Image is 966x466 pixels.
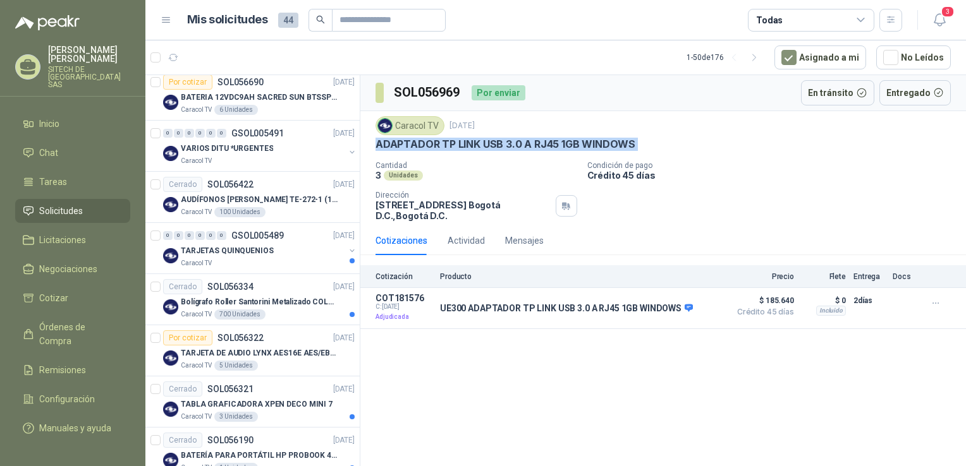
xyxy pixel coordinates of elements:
a: Negociaciones [15,257,130,281]
a: Remisiones [15,358,130,382]
button: En tránsito [801,80,874,105]
p: Caracol TV [181,207,212,217]
span: C: [DATE] [376,303,432,311]
div: 0 [195,231,205,240]
div: 1 - 50 de 176 [687,47,764,68]
p: Caracol TV [181,361,212,371]
img: Logo peakr [15,15,80,30]
p: Bolígrafo Roller Santorini Metalizado COLOR [PERSON_NAME] 1logo [181,296,338,308]
a: CerradoSOL056321[DATE] Company LogoTABLA GRAFICADORA XPEN DECO MINI 7Caracol TV3 Unidades [145,376,360,427]
img: Company Logo [163,146,178,161]
span: Configuración [39,392,95,406]
p: AUDÍFONOS [PERSON_NAME] TE-272-1 (1 logo 1 tinta) [181,194,338,206]
span: Manuales y ayuda [39,421,111,435]
p: [DATE] [333,179,355,191]
p: VARIOS DITU *URGENTES [181,143,273,155]
span: Solicitudes [39,204,83,218]
h3: SOL056969 [394,83,462,102]
p: [DATE] [333,76,355,88]
div: Todas [756,13,783,27]
div: 6 Unidades [214,105,258,115]
a: Por cotizarSOL056322[DATE] Company LogoTARJETA DE AUDIO LYNX AES16E AES/EBU PCICaracol TV5 Unidades [145,325,360,376]
p: Cotización [376,272,432,281]
div: Por cotizar [163,75,212,90]
span: Órdenes de Compra [39,320,118,348]
div: 100 Unidades [214,207,266,217]
p: $ 0 [802,293,846,308]
img: Company Logo [163,402,178,417]
p: GSOL005491 [231,129,284,138]
p: Crédito 45 días [587,170,962,181]
div: 0 [174,129,183,138]
span: search [316,15,325,24]
p: 2 días [853,293,885,308]
p: BATERIA 12VDC9AH SACRED SUN BTSSP12-9HR [181,92,338,104]
p: SITECH DE [GEOGRAPHIC_DATA] SAS [48,66,130,88]
a: CerradoSOL056334[DATE] Company LogoBolígrafo Roller Santorini Metalizado COLOR [PERSON_NAME] 1log... [145,274,360,325]
div: 0 [217,231,226,240]
span: 3 [941,6,955,18]
img: Company Logo [163,197,178,212]
p: GSOL005489 [231,231,284,240]
a: Por cotizarSOL056690[DATE] Company LogoBATERIA 12VDC9AH SACRED SUN BTSSP12-9HRCaracol TV6 Unidades [145,69,360,121]
div: Mensajes [505,234,544,248]
p: Producto [440,272,723,281]
p: Adjudicada [376,311,432,323]
span: Negociaciones [39,262,97,276]
p: [DATE] [333,434,355,446]
a: Cotizar [15,286,130,310]
div: Cotizaciones [376,234,427,248]
p: Caracol TV [181,258,212,268]
span: Tareas [39,175,67,189]
p: [DATE] [333,128,355,140]
img: Company Logo [163,350,178,366]
p: TARJETA DE AUDIO LYNX AES16E AES/EBU PCI [181,347,338,359]
div: 3 Unidades [214,412,258,422]
div: 0 [206,129,216,138]
span: Crédito 45 días [731,308,794,316]
p: SOL056190 [207,436,254,445]
p: SOL056322 [217,333,264,342]
p: TABLA GRAFICADORA XPEN DECO MINI 7 [181,398,333,410]
div: 0 [185,231,194,240]
a: Licitaciones [15,228,130,252]
p: [DATE] [333,383,355,395]
p: Caracol TV [181,156,212,166]
h1: Mis solicitudes [187,11,268,29]
p: ADAPTADOR TP LINK USB 3.0 A RJ45 1GB WINDOWS [376,138,635,151]
p: Caracol TV [181,412,212,422]
span: Remisiones [39,363,86,377]
div: Unidades [384,170,423,181]
button: 3 [928,9,951,32]
div: Actividad [448,234,485,248]
p: Cantidad [376,161,577,170]
div: Cerrado [163,381,202,397]
a: Chat [15,141,130,165]
span: Cotizar [39,291,68,305]
a: 0 0 0 0 0 0 GSOL005489[DATE] Company LogoTARJETAS QUINQUENIOSCaracol TV [163,228,357,268]
img: Company Logo [163,248,178,263]
div: Por cotizar [163,330,212,345]
p: SOL056334 [207,282,254,291]
a: CerradoSOL056422[DATE] Company LogoAUDÍFONOS [PERSON_NAME] TE-272-1 (1 logo 1 tinta)Caracol TV100... [145,172,360,223]
div: 5 Unidades [214,361,258,371]
a: Órdenes de Compra [15,315,130,353]
span: Licitaciones [39,233,86,247]
p: Dirección [376,191,551,200]
p: SOL056422 [207,180,254,189]
a: Solicitudes [15,199,130,223]
div: 700 Unidades [214,309,266,320]
div: 0 [217,129,226,138]
div: Caracol TV [376,116,444,135]
a: 0 0 0 0 0 0 GSOL005491[DATE] Company LogoVARIOS DITU *URGENTESCaracol TV [163,126,357,166]
button: Entregado [879,80,951,105]
p: [DATE] [333,230,355,242]
p: Caracol TV [181,105,212,115]
p: UE300 ADAPTADOR TP LINK USB 3.0 A RJ45 1GB WINDOWS [440,303,693,314]
p: SOL056321 [207,385,254,393]
p: BATERÍA PARA PORTÁTIL HP PROBOOK 430 G8 [181,450,338,462]
div: Cerrado [163,279,202,294]
span: $ 185.640 [731,293,794,308]
p: COT181576 [376,293,432,303]
a: Inicio [15,112,130,136]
